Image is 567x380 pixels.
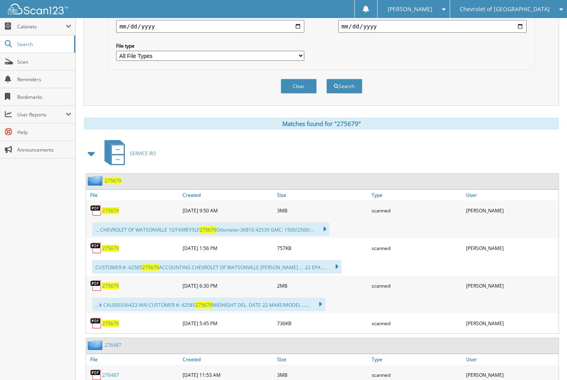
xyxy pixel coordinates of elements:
[281,79,317,94] button: Clear
[195,302,212,308] span: 275679
[275,240,370,256] div: 757KB
[130,150,156,157] span: SERVICE RO
[90,317,102,329] img: PDF.png
[275,315,370,331] div: 736KB
[275,278,370,294] div: 2MB
[370,278,464,294] div: scanned
[464,202,559,218] div: [PERSON_NAME]
[86,354,181,365] a: File
[102,320,119,327] a: 275679
[326,79,362,94] button: Search
[86,190,181,200] a: File
[84,118,559,130] div: Matches found for "275679"
[199,226,216,233] span: 275679
[460,7,550,12] span: Chevrolet of [GEOGRAPHIC_DATA]
[464,354,559,365] a: User
[370,315,464,331] div: scanned
[102,207,119,214] a: 275679
[90,204,102,216] img: PDF.png
[105,177,121,184] a: 275679
[92,222,330,236] div: ... CHEVROLET OF WATSONVILLE 1GT49REY5LF Odometer:36810 42539 GMC: 1500/2500/...
[92,260,342,274] div: CUSTOMER #: 42585 ACCOUNTING CHEVROLET OF WATSONVILLE [PERSON_NAME] ... .22 EPA ...
[102,245,119,252] a: 275679
[17,94,71,100] span: Bookmarks
[17,146,71,153] span: Announcements
[8,4,68,14] img: scan123-logo-white.svg
[181,315,275,331] div: [DATE] 5:45 PM
[464,190,559,200] a: User
[464,240,559,256] div: [PERSON_NAME]
[181,202,275,218] div: [DATE] 9:50 AM
[17,23,66,30] span: Cabinets
[90,280,102,292] img: PDF.png
[142,264,159,271] span: 275679
[17,129,71,136] span: Help
[370,202,464,218] div: scanned
[370,240,464,256] div: scanned
[116,42,304,49] label: File type
[181,354,275,365] a: Created
[105,342,121,348] a: 276487
[102,372,119,378] a: 276487
[181,240,275,256] div: [DATE] 1:56 PM
[370,190,464,200] a: Type
[388,7,432,12] span: [PERSON_NAME]
[116,20,304,33] input: start
[338,20,527,33] input: end
[88,176,105,186] img: folder2.png
[370,354,464,365] a: Type
[88,340,105,350] img: folder2.png
[17,41,70,48] span: Search
[17,111,66,118] span: User Reports
[17,58,71,65] span: Scan
[527,342,567,380] iframe: Chat Widget
[464,315,559,331] div: [PERSON_NAME]
[90,242,102,254] img: PDF.png
[102,282,119,289] a: 275679
[100,138,156,169] a: SERVICE RO
[275,202,370,218] div: 3MB
[92,298,325,311] div: ...# CAL000336423 WAI CUSTOMER #: 42585 MIDNIGHT DEL. DATE 22 MAKE/MODEL ......
[181,278,275,294] div: [DATE] 6:30 PM
[17,76,71,83] span: Reminders
[275,190,370,200] a: Size
[181,190,275,200] a: Created
[464,278,559,294] div: [PERSON_NAME]
[275,354,370,365] a: Size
